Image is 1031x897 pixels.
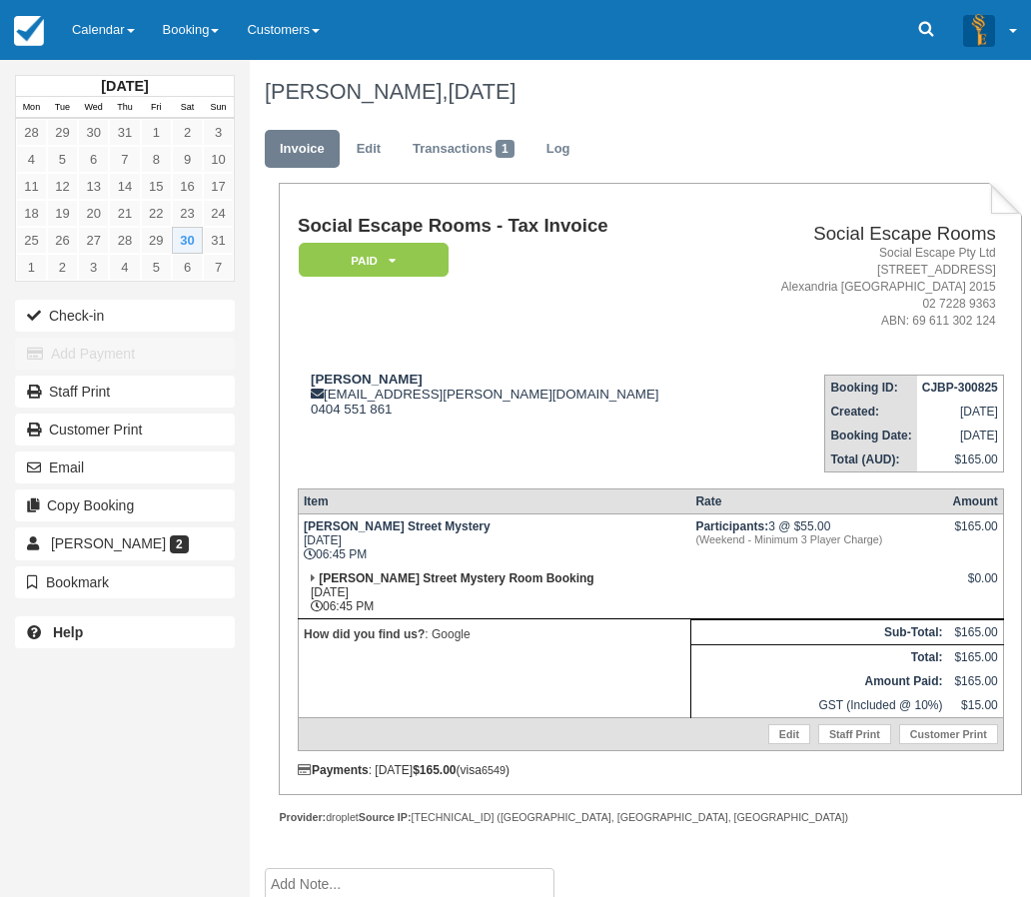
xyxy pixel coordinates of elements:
button: Email [15,451,235,483]
th: Tue [47,97,78,119]
address: Social Escape Pty Ltd [STREET_ADDRESS] Alexandria [GEOGRAPHIC_DATA] 2015 02 7228 9363 ABN: 69 611... [736,245,996,331]
button: Add Payment [15,338,235,370]
a: Staff Print [818,724,891,744]
a: 7 [109,146,140,173]
strong: [PERSON_NAME] Street Mystery Room Booking [319,571,593,585]
th: Amount [947,488,1003,513]
a: 15 [141,173,172,200]
td: $165.00 [917,448,1004,472]
button: Copy Booking [15,489,235,521]
a: 23 [172,200,203,227]
a: 12 [47,173,78,200]
a: Invoice [265,130,340,169]
th: Thu [109,97,140,119]
a: 2 [172,119,203,146]
a: Transactions1 [398,130,529,169]
strong: Provider: [279,811,326,823]
a: 3 [78,254,109,281]
a: 3 [203,119,234,146]
a: 4 [16,146,47,173]
a: 1 [16,254,47,281]
h2: Social Escape Rooms [736,224,996,245]
a: 29 [141,227,172,254]
th: Booking ID: [825,375,917,400]
a: 17 [203,173,234,200]
th: Fri [141,97,172,119]
a: 20 [78,200,109,227]
a: 4 [109,254,140,281]
td: [DATE] 06:45 PM [298,513,690,566]
em: Paid [299,243,449,278]
a: 8 [141,146,172,173]
td: [DATE] [917,400,1004,424]
a: 13 [78,173,109,200]
a: 18 [16,200,47,227]
a: 22 [141,200,172,227]
td: $165.00 [947,669,1003,693]
b: Help [53,624,83,640]
button: Bookmark [15,566,235,598]
a: 27 [78,227,109,254]
h1: Social Escape Rooms - Tax Invoice [298,216,728,237]
a: Edit [342,130,396,169]
a: Customer Print [15,414,235,446]
span: 1 [496,140,515,158]
a: Log [531,130,585,169]
span: 2 [170,535,189,553]
a: 9 [172,146,203,173]
a: 29 [47,119,78,146]
td: [DATE] 06:45 PM [298,566,690,619]
a: 11 [16,173,47,200]
a: 24 [203,200,234,227]
a: 5 [47,146,78,173]
a: 25 [16,227,47,254]
strong: [DATE] [101,78,148,94]
td: 3 @ $55.00 [690,513,947,566]
th: Sun [203,97,234,119]
th: Created: [825,400,917,424]
div: $0.00 [952,571,997,601]
a: 6 [78,146,109,173]
a: 28 [16,119,47,146]
th: Total: [690,644,947,669]
span: [PERSON_NAME] [51,535,166,551]
a: 31 [109,119,140,146]
small: 6549 [482,764,506,776]
strong: CJBP-300825 [922,381,998,395]
th: Booking Date: [825,424,917,448]
em: (Weekend - Minimum 3 Player Charge) [695,533,942,545]
a: 30 [78,119,109,146]
img: A3 [963,14,995,46]
a: [PERSON_NAME] 2 [15,527,235,559]
a: Edit [768,724,810,744]
a: Customer Print [899,724,998,744]
a: 31 [203,227,234,254]
th: Mon [16,97,47,119]
div: [EMAIL_ADDRESS][PERSON_NAME][DOMAIN_NAME] 0404 551 861 [298,372,728,417]
a: 2 [47,254,78,281]
td: GST (Included @ 10%) [690,693,947,718]
th: Sat [172,97,203,119]
a: 14 [109,173,140,200]
p: : Google [304,624,685,644]
div: $165.00 [952,519,997,549]
span: [DATE] [448,79,515,104]
a: 26 [47,227,78,254]
td: [DATE] [917,424,1004,448]
button: Check-in [15,300,235,332]
a: 5 [141,254,172,281]
td: $15.00 [947,693,1003,718]
strong: Payments [298,763,369,777]
th: Total (AUD): [825,448,917,472]
th: Wed [78,97,109,119]
a: Paid [298,242,442,279]
strong: $165.00 [413,763,456,777]
a: 19 [47,200,78,227]
img: checkfront-main-nav-mini-logo.png [14,16,44,46]
strong: Source IP: [359,811,412,823]
a: 28 [109,227,140,254]
strong: [PERSON_NAME] Street Mystery [304,519,491,533]
td: $165.00 [947,644,1003,669]
a: 1 [141,119,172,146]
a: 30 [172,227,203,254]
